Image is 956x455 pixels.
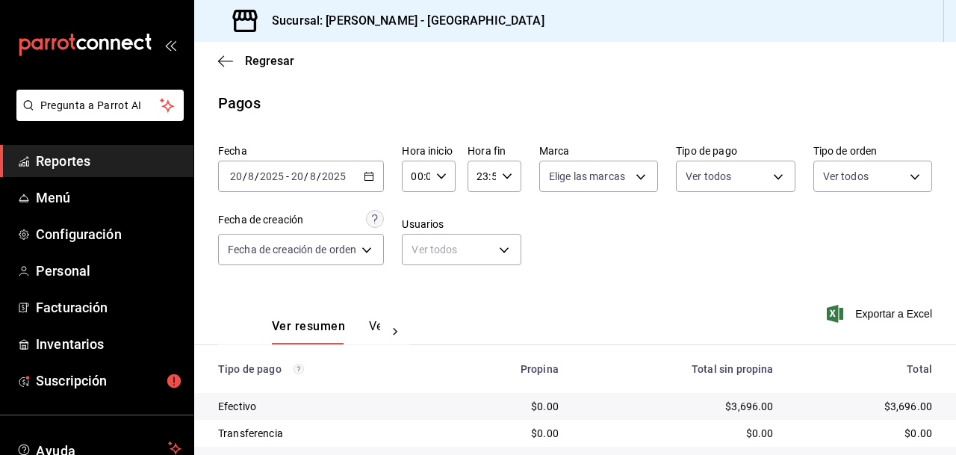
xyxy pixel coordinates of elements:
div: $3,696.00 [798,399,932,414]
span: Ver todos [823,169,869,184]
span: Inventarios [36,334,181,354]
div: $0.00 [583,426,774,441]
div: Total sin propina [583,363,774,375]
button: Exportar a Excel [830,305,932,323]
a: Pregunta a Parrot AI [10,108,184,124]
div: Fecha de creación [218,212,303,228]
div: Ver todos [402,234,521,265]
input: ---- [321,170,347,182]
h3: Sucursal: [PERSON_NAME] - [GEOGRAPHIC_DATA] [260,12,544,30]
span: Regresar [245,54,294,68]
span: Configuración [36,224,181,244]
div: Efectivo [218,399,429,414]
label: Fecha [218,146,384,156]
span: Personal [36,261,181,281]
span: / [255,170,259,182]
svg: Los pagos realizados con Pay y otras terminales son montos brutos. [294,364,304,374]
span: / [317,170,321,182]
input: ---- [259,170,285,182]
label: Hora inicio [402,146,456,156]
span: - [286,170,289,182]
div: $3,696.00 [583,399,774,414]
button: Ver resumen [272,319,345,344]
button: Pregunta a Parrot AI [16,90,184,121]
div: $0.00 [453,399,559,414]
div: navigation tabs [272,319,380,344]
span: Menú [36,188,181,208]
span: Pregunta a Parrot AI [40,98,161,114]
div: Pagos [218,92,261,114]
span: / [243,170,247,182]
input: -- [229,170,243,182]
span: Reportes [36,151,181,171]
span: Suscripción [36,371,181,391]
label: Marca [539,146,658,156]
button: Regresar [218,54,294,68]
div: Total [798,363,932,375]
span: Elige las marcas [549,169,625,184]
span: Facturación [36,297,181,318]
label: Hora fin [468,146,521,156]
span: Fecha de creación de orden [228,242,356,257]
div: $0.00 [453,426,559,441]
div: Tipo de pago [218,363,429,375]
label: Tipo de orden [813,146,932,156]
div: $0.00 [798,426,932,441]
div: Propina [453,363,559,375]
div: Transferencia [218,426,429,441]
input: -- [309,170,317,182]
label: Tipo de pago [676,146,795,156]
button: open_drawer_menu [164,39,176,51]
button: Ver pagos [369,319,425,344]
span: Ver todos [686,169,731,184]
label: Usuarios [402,219,521,229]
span: / [304,170,308,182]
input: -- [291,170,304,182]
input: -- [247,170,255,182]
